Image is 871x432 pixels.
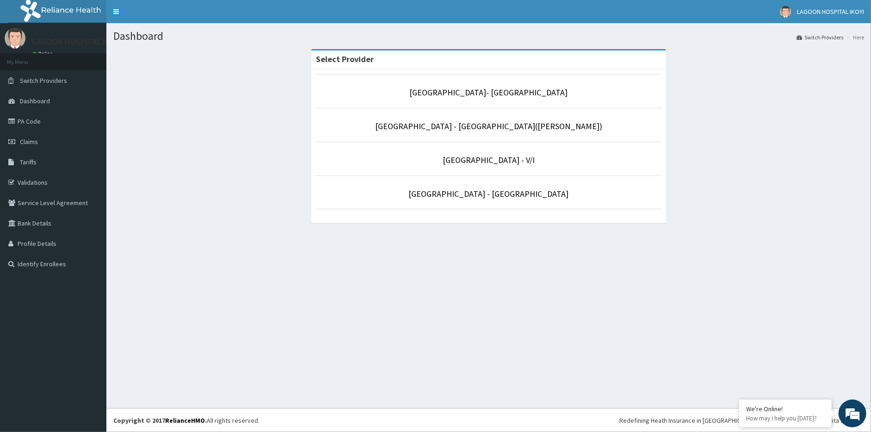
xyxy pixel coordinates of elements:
span: LAGOON HOSPITAL IKOYI [797,7,864,16]
a: RelianceHMO [165,416,205,425]
a: [GEOGRAPHIC_DATA] - [GEOGRAPHIC_DATA]([PERSON_NAME]) [375,121,602,131]
strong: Copyright © 2017 . [113,416,207,425]
a: [GEOGRAPHIC_DATA] - V/I [443,155,535,165]
span: Switch Providers [20,76,67,85]
img: User Image [780,6,791,18]
li: Here [844,33,864,41]
a: Switch Providers [797,33,843,41]
span: Claims [20,138,38,146]
span: Tariffs [20,158,37,166]
img: User Image [5,28,25,49]
div: Redefining Heath Insurance in [GEOGRAPHIC_DATA] using Telemedicine and Data Science! [619,416,864,425]
footer: All rights reserved. [106,408,871,432]
h1: Dashboard [113,30,864,42]
p: LAGOON HOSPITAL IKOYI [32,38,122,46]
strong: Select Provider [316,54,374,64]
a: [GEOGRAPHIC_DATA]- [GEOGRAPHIC_DATA] [410,87,568,98]
a: Online [32,50,55,57]
div: We're Online! [746,405,825,413]
span: Dashboard [20,97,50,105]
a: [GEOGRAPHIC_DATA] - [GEOGRAPHIC_DATA] [409,188,569,199]
p: How may I help you today? [746,414,825,422]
